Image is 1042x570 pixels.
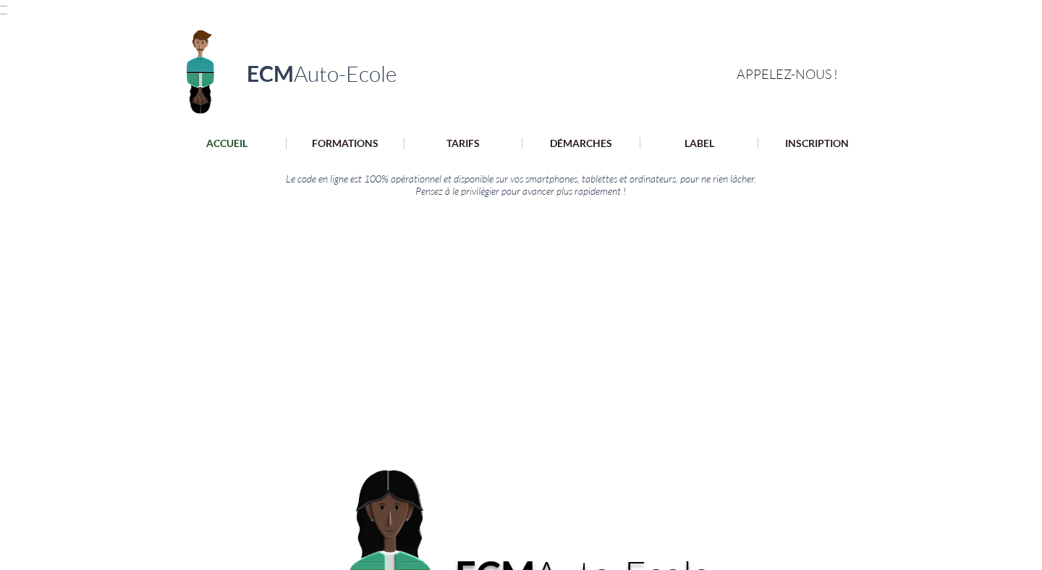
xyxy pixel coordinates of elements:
a: DÉMARCHES [522,138,640,149]
p: FORMATIONS [305,138,386,149]
span: Le code en ligne est 100% opérationnel et disponible sur vos smartphones, tablettes et ordinateur... [286,172,756,185]
a: FORMATIONS [286,138,404,149]
p: ACCUEIL [199,138,255,149]
img: Logo ECM en-tête.png [166,21,234,119]
a: ACCUEIL [167,138,286,149]
span: Pensez à le privilégier pour avancer plus rapidement ! [415,185,626,197]
a: APPELEZ-NOUS ! [737,64,852,83]
a: LABEL [640,138,758,149]
p: DÉMARCHES [543,138,619,149]
a: ECMAuto-Ecole [247,60,397,86]
span: APPELEZ-NOUS ! [737,66,838,82]
a: INSCRIPTION [758,138,876,149]
a: TARIFS [404,138,522,149]
span: ECM [247,60,294,86]
span: Auto-Ecole [294,60,397,87]
p: INSCRIPTION [778,138,856,149]
nav: Site [166,137,876,150]
p: LABEL [677,138,721,149]
p: TARIFS [439,138,487,149]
